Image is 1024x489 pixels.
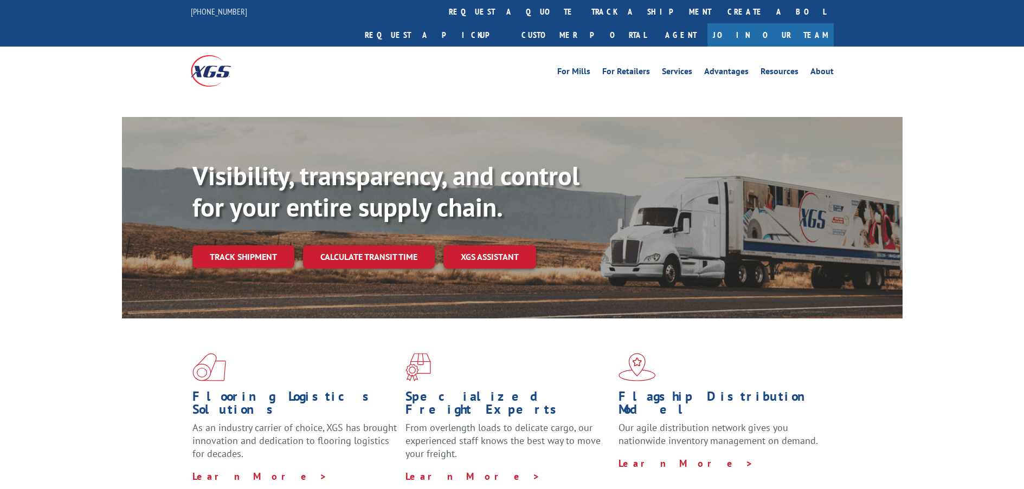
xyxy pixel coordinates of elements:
[405,470,540,483] a: Learn More >
[707,23,834,47] a: Join Our Team
[405,390,610,421] h1: Specialized Freight Experts
[191,6,247,17] a: [PHONE_NUMBER]
[192,421,397,460] span: As an industry carrier of choice, XGS has brought innovation and dedication to flooring logistics...
[405,421,610,470] p: From overlength loads to delicate cargo, our experienced staff knows the best way to move your fr...
[192,245,294,268] a: Track shipment
[619,421,818,447] span: Our agile distribution network gives you nationwide inventory management on demand.
[810,67,834,79] a: About
[619,390,823,421] h1: Flagship Distribution Model
[405,353,431,381] img: xgs-icon-focused-on-flooring-red
[192,353,226,381] img: xgs-icon-total-supply-chain-intelligence-red
[557,67,590,79] a: For Mills
[443,245,536,269] a: XGS ASSISTANT
[654,23,707,47] a: Agent
[761,67,798,79] a: Resources
[192,390,397,421] h1: Flooring Logistics Solutions
[619,353,656,381] img: xgs-icon-flagship-distribution-model-red
[704,67,749,79] a: Advantages
[662,67,692,79] a: Services
[602,67,650,79] a: For Retailers
[303,245,435,269] a: Calculate transit time
[192,470,327,483] a: Learn More >
[513,23,654,47] a: Customer Portal
[619,457,753,470] a: Learn More >
[192,159,579,224] b: Visibility, transparency, and control for your entire supply chain.
[357,23,513,47] a: Request a pickup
